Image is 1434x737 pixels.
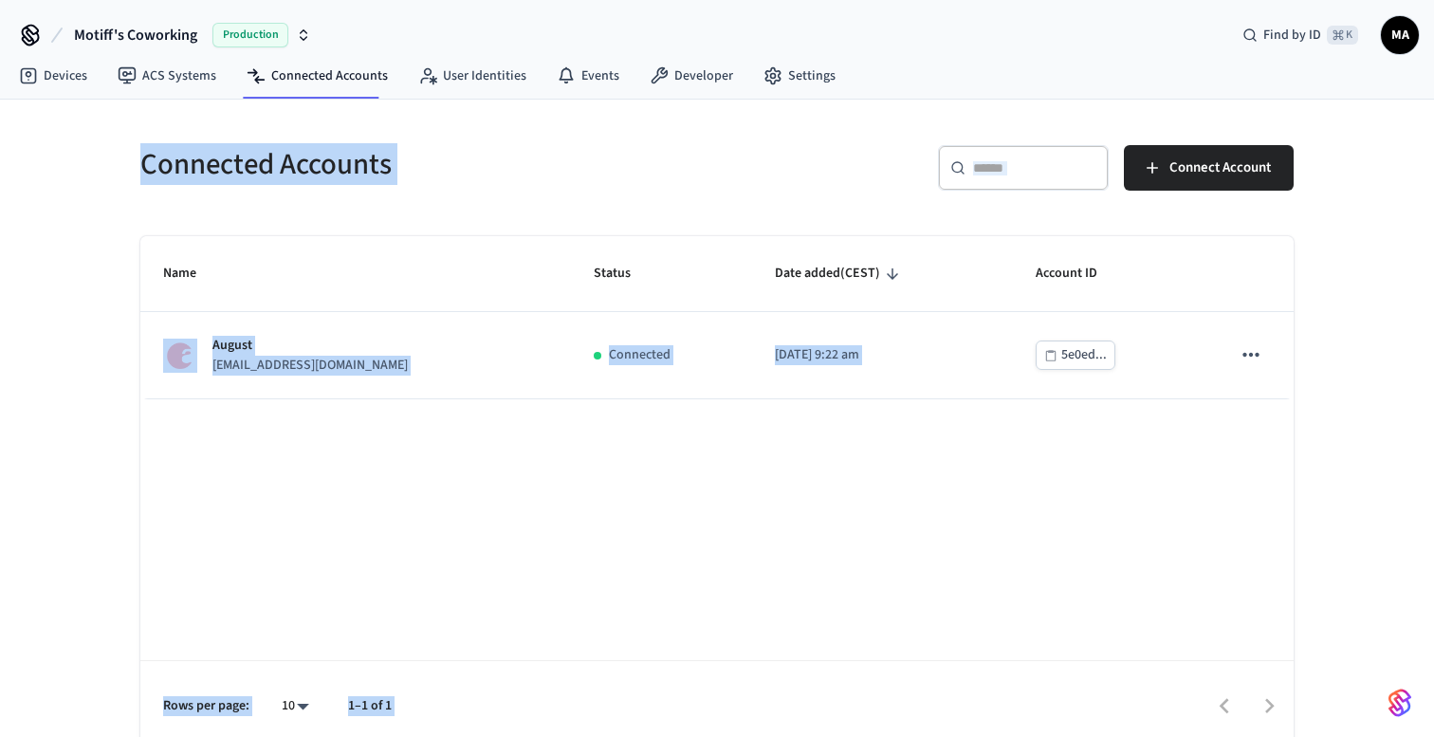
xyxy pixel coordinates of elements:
p: Rows per page: [163,696,249,716]
a: ACS Systems [102,59,231,93]
a: Events [542,59,634,93]
span: Account ID [1036,259,1122,288]
span: Name [163,259,221,288]
span: Connect Account [1169,156,1271,180]
div: Find by ID⌘ K [1227,18,1373,52]
img: SeamLogoGradient.69752ec5.svg [1388,688,1411,718]
span: Status [594,259,655,288]
a: Connected Accounts [231,59,403,93]
h5: Connected Accounts [140,145,706,184]
table: sticky table [140,236,1294,399]
div: 10 [272,692,318,720]
span: ⌘ K [1327,26,1358,45]
p: August [212,336,408,356]
button: Connect Account [1124,145,1294,191]
span: Motiff's Coworking [74,24,197,46]
div: 5e0ed... [1061,343,1107,367]
a: Devices [4,59,102,93]
p: [EMAIL_ADDRESS][DOMAIN_NAME] [212,356,408,376]
a: User Identities [403,59,542,93]
span: MA [1383,18,1417,52]
p: Connected [609,345,671,365]
img: August Logo, Square [163,339,197,373]
p: 1–1 of 1 [348,696,392,716]
span: Date added(CEST) [775,259,905,288]
a: Developer [634,59,748,93]
span: Production [212,23,288,47]
a: Settings [748,59,851,93]
p: [DATE] 9:22 am [775,345,989,365]
span: Find by ID [1263,26,1321,45]
button: 5e0ed... [1036,341,1115,370]
button: MA [1381,16,1419,54]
